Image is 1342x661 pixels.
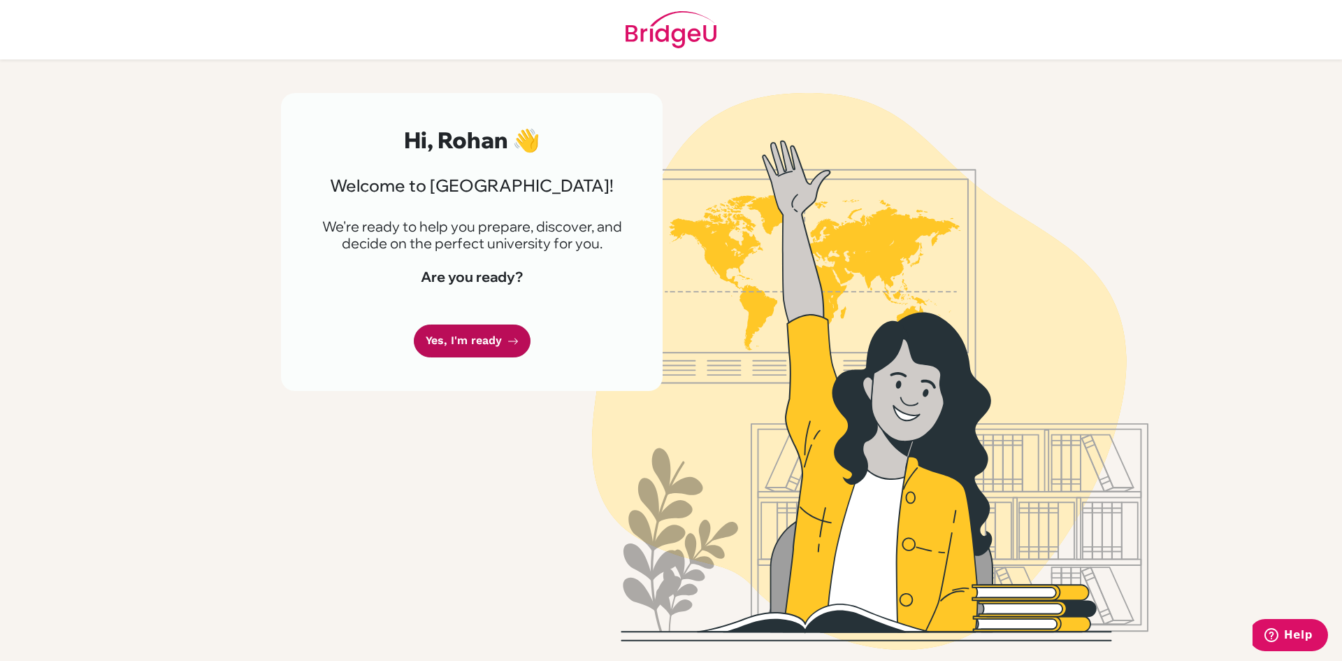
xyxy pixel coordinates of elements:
img: Welcome to Bridge U [472,93,1269,650]
iframe: Opens a widget where you can find more information [1253,619,1328,654]
p: We're ready to help you prepare, discover, and decide on the perfect university for you. [315,218,629,252]
h3: Welcome to [GEOGRAPHIC_DATA]! [315,176,629,196]
h4: Are you ready? [315,269,629,285]
h2: Hi, Rohan 👋 [315,127,629,153]
a: Yes, I'm ready [414,325,531,357]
